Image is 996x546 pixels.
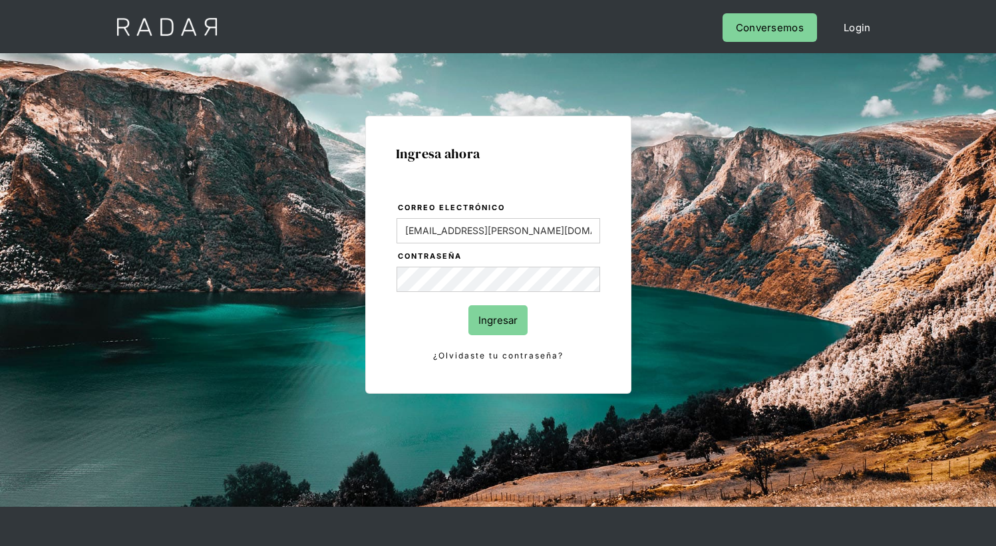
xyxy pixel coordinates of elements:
[830,13,884,42] a: Login
[468,305,528,335] input: Ingresar
[398,250,600,263] label: Contraseña
[723,13,817,42] a: Conversemos
[397,348,600,363] a: ¿Olvidaste tu contraseña?
[396,201,601,363] form: Login Form
[398,202,600,215] label: Correo electrónico
[397,218,600,243] input: bruce@wayne.com
[396,146,601,161] h1: Ingresa ahora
